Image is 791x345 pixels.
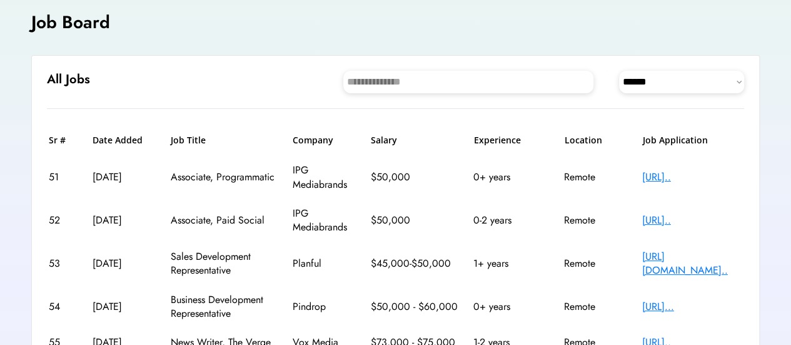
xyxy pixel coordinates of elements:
h6: Company [293,134,355,147]
div: [URL].. [642,170,742,184]
div: [DATE] [93,300,155,314]
h6: Job Title [171,134,206,147]
div: $50,000 [370,170,458,184]
div: 0+ years [473,300,548,314]
h6: All Jobs [47,71,90,88]
div: [URL]... [642,300,742,314]
div: Pindrop [293,300,355,314]
h6: Location [565,134,627,147]
div: Remote [564,300,627,314]
div: Business Development Representative [171,293,277,321]
div: IPG Mediabrands [293,163,355,192]
div: Associate, Programmatic [171,170,277,184]
h6: Sr # [49,134,77,147]
div: 51 [49,170,77,184]
h6: Experience [474,134,549,147]
div: IPG Mediabrands [293,207,355,235]
div: [URL][DOMAIN_NAME].. [642,250,742,278]
div: 53 [49,257,77,270]
div: [DATE] [93,257,155,270]
div: Remote [564,257,627,270]
h4: Job Board [31,10,110,34]
div: $45,000-$50,000 [370,257,458,270]
div: 54 [49,300,77,314]
h6: Salary [371,134,458,147]
div: Remote [564,214,627,227]
h6: Job Application [643,134,743,147]
div: 0+ years [473,170,548,184]
div: Remote [564,170,627,184]
div: [DATE] [93,170,155,184]
div: 0-2 years [473,214,548,227]
div: 1+ years [473,257,548,270]
div: Planful [293,257,355,270]
div: Associate, Paid Social [171,214,277,227]
div: 52 [49,214,77,227]
div: [URL].. [642,214,742,227]
div: $50,000 [370,214,458,227]
div: [DATE] [93,214,155,227]
div: Sales Development Representative [171,250,277,278]
div: $50,000 - $60,000 [370,300,458,314]
h6: Date Added [93,134,155,147]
